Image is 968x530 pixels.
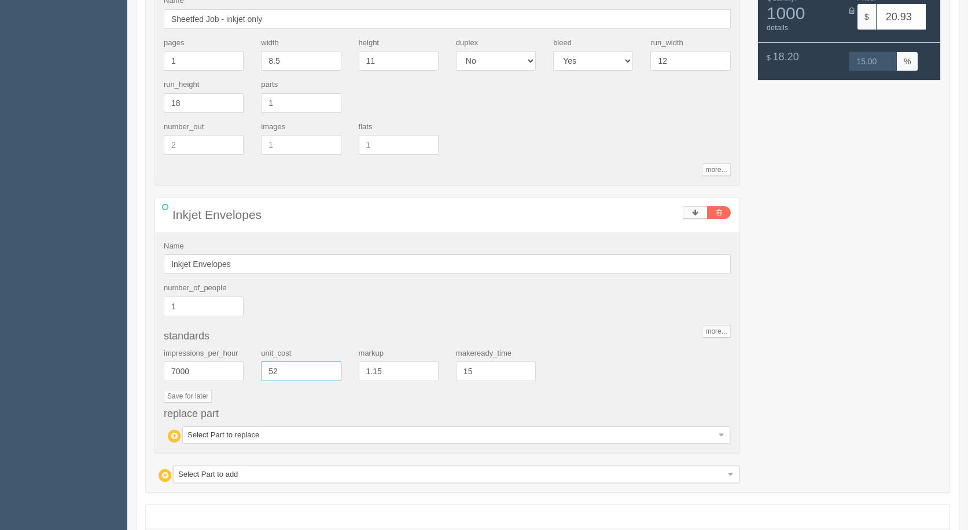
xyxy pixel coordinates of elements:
span: 18.20 [773,51,799,63]
input: Name [164,254,731,274]
label: duplex [456,38,478,49]
a: details [767,23,789,32]
input: 1 [359,135,439,155]
span: Inkjet Envelopes [172,208,262,221]
label: Name [164,241,184,252]
label: bleed [553,38,572,49]
label: impressions_per_hour [164,348,238,359]
label: number_of_people [164,283,226,294]
label: parts [261,79,278,90]
label: unit_cost [261,348,291,359]
h4: replace part [164,408,731,420]
span: $ [767,53,771,62]
span: Select Part to add [178,466,724,483]
a: Select Part to replace [182,426,730,444]
input: 1 [261,135,341,155]
label: makeready_time [456,348,511,359]
input: Name [164,9,731,29]
label: images [261,122,285,133]
span: % [897,52,918,71]
label: number_out [164,122,204,133]
label: flats [359,122,373,133]
span: Select Part to replace [187,427,715,443]
h4: standards [164,331,731,342]
a: Select Part to add [173,466,739,483]
label: height [359,38,379,49]
label: markup [359,348,384,359]
span: 1000 [767,3,841,23]
label: width [261,38,278,49]
a: more... [702,163,730,176]
input: 2 [164,135,244,155]
a: Save for later [164,390,212,403]
label: pages [164,38,184,49]
label: run_width [650,38,683,49]
label: run_height [164,79,199,90]
span: $ [857,3,876,30]
a: more... [702,325,730,338]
